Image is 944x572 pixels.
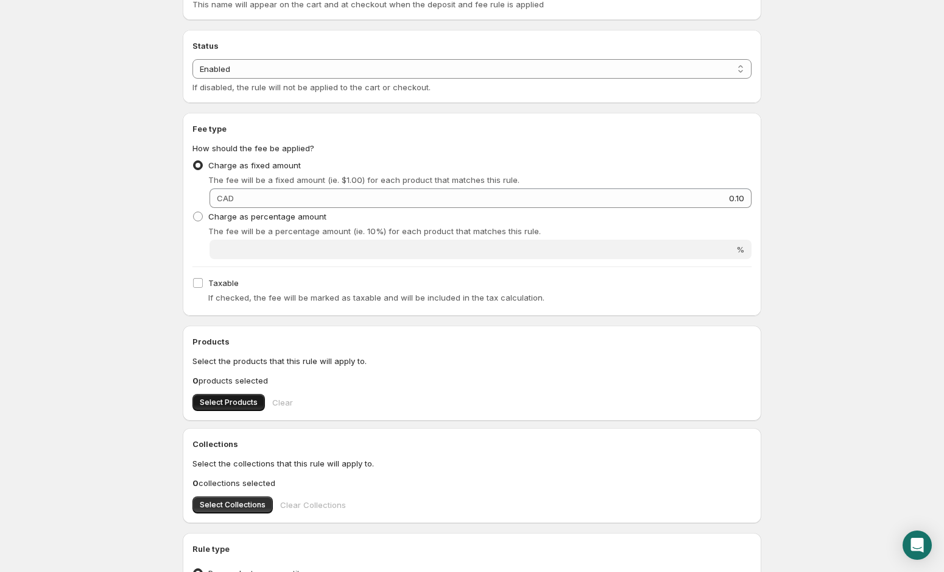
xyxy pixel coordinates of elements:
[208,212,326,221] span: Charge as percentage amount
[192,40,752,52] h2: Status
[192,374,752,387] p: products selected
[200,500,266,510] span: Select Collections
[736,245,744,254] span: %
[192,478,199,488] b: 0
[903,531,932,560] div: Open Intercom Messenger
[192,143,314,153] span: How should the fee be applied?
[208,293,544,302] span: If checked, the fee will be marked as taxable and will be included in the tax calculation.
[192,457,752,470] p: Select the collections that this rule will apply to.
[208,278,239,288] span: Taxable
[192,496,273,513] button: Select Collections
[208,175,520,185] span: The fee will be a fixed amount (ie. $1.00) for each product that matches this rule.
[208,225,752,237] p: The fee will be a percentage amount (ie. 10%) for each product that matches this rule.
[192,477,752,489] p: collections selected
[208,160,301,170] span: Charge as fixed amount
[192,82,431,92] span: If disabled, the rule will not be applied to the cart or checkout.
[192,543,752,555] h2: Rule type
[192,335,752,348] h2: Products
[192,123,752,135] h2: Fee type
[217,193,234,203] span: CAD
[192,394,265,411] button: Select Products
[192,376,199,385] b: 0
[192,438,752,450] h2: Collections
[200,398,258,407] span: Select Products
[192,355,752,367] p: Select the products that this rule will apply to.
